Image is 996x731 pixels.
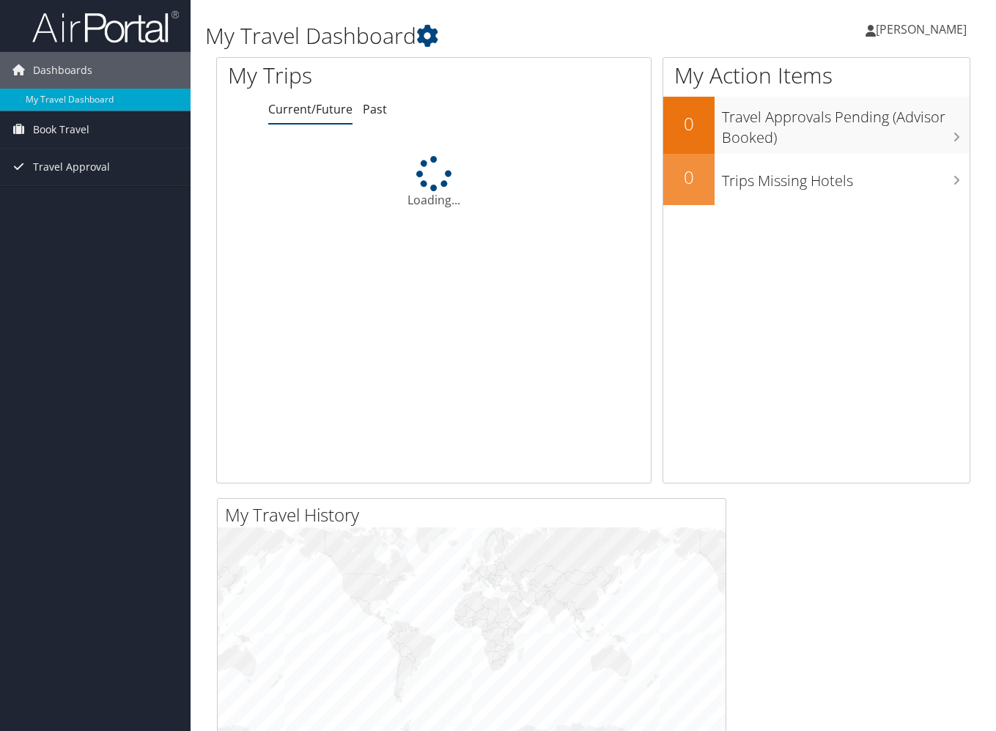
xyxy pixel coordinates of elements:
[205,21,723,51] h1: My Travel Dashboard
[663,60,970,91] h1: My Action Items
[363,101,387,117] a: Past
[32,10,179,44] img: airportal-logo.png
[722,100,970,148] h3: Travel Approvals Pending (Advisor Booked)
[228,60,459,91] h1: My Trips
[866,7,981,51] a: [PERSON_NAME]
[722,163,970,191] h3: Trips Missing Hotels
[33,111,89,148] span: Book Travel
[663,165,715,190] h2: 0
[663,97,970,153] a: 0Travel Approvals Pending (Advisor Booked)
[876,21,967,37] span: [PERSON_NAME]
[663,111,715,136] h2: 0
[663,154,970,205] a: 0Trips Missing Hotels
[268,101,353,117] a: Current/Future
[217,156,651,209] div: Loading...
[33,149,110,185] span: Travel Approval
[225,502,726,527] h2: My Travel History
[33,52,92,89] span: Dashboards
